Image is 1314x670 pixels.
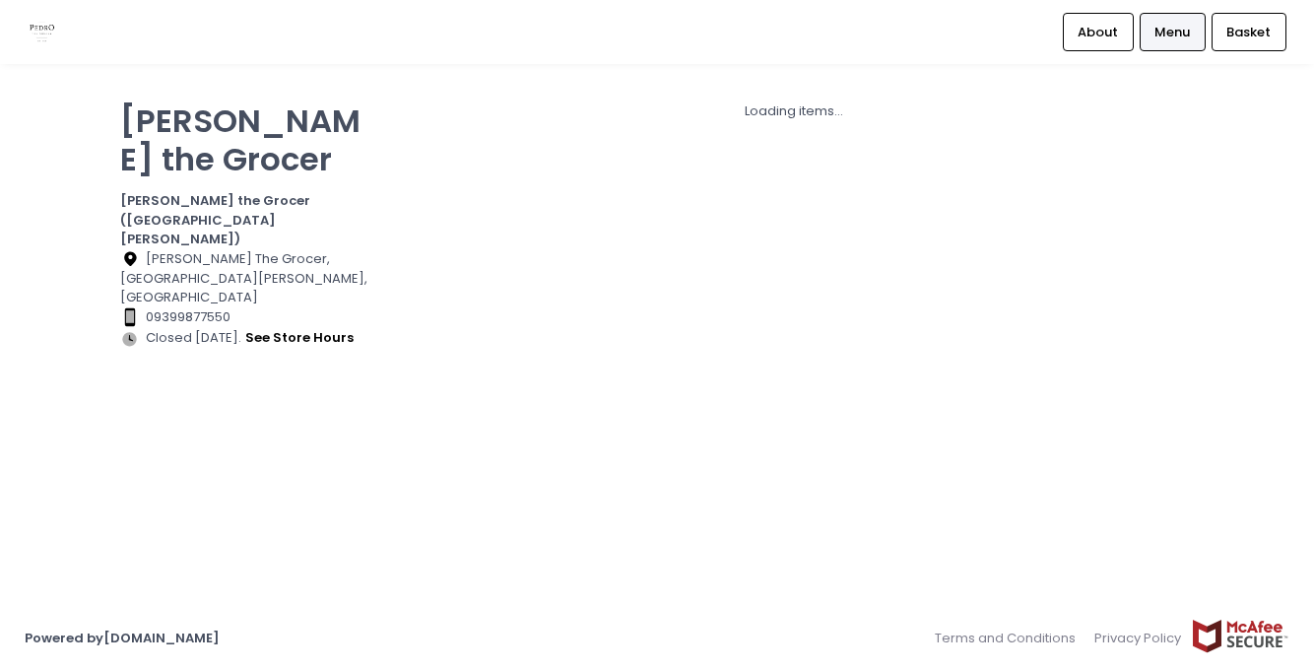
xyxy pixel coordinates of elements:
a: Menu [1140,13,1206,50]
a: Privacy Policy [1085,619,1192,657]
a: Terms and Conditions [935,619,1085,657]
div: Loading items... [395,101,1194,121]
div: 09399877550 [120,307,370,327]
p: [PERSON_NAME] the Grocer [120,101,370,178]
button: see store hours [244,327,355,349]
img: logo [25,15,59,49]
div: [PERSON_NAME] The Grocer, [GEOGRAPHIC_DATA][PERSON_NAME], [GEOGRAPHIC_DATA] [120,249,370,307]
span: Basket [1226,23,1271,42]
a: Powered by[DOMAIN_NAME] [25,629,220,647]
img: mcafee-secure [1191,619,1289,653]
a: About [1063,13,1134,50]
span: About [1078,23,1118,42]
div: Closed [DATE]. [120,327,370,349]
b: [PERSON_NAME] the Grocer ([GEOGRAPHIC_DATA][PERSON_NAME]) [120,191,310,248]
span: Menu [1154,23,1190,42]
